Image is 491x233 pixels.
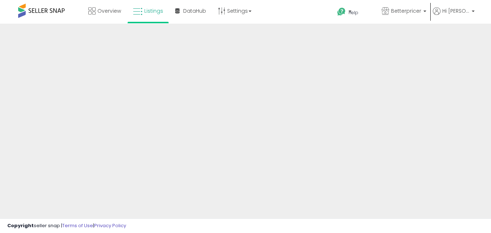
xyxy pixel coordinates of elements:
span: DataHub [183,7,206,15]
span: Help [349,9,358,16]
span: Listings [144,7,163,15]
strong: Copyright [7,222,34,229]
a: Privacy Policy [94,222,126,229]
a: Terms of Use [62,222,93,229]
div: seller snap | | [7,222,126,229]
span: Overview [97,7,121,15]
span: Hi [PERSON_NAME] [442,7,470,15]
i: Get Help [337,7,346,16]
a: Help [331,2,375,24]
a: Hi [PERSON_NAME] [433,7,475,24]
span: Betterpricer [391,7,421,15]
